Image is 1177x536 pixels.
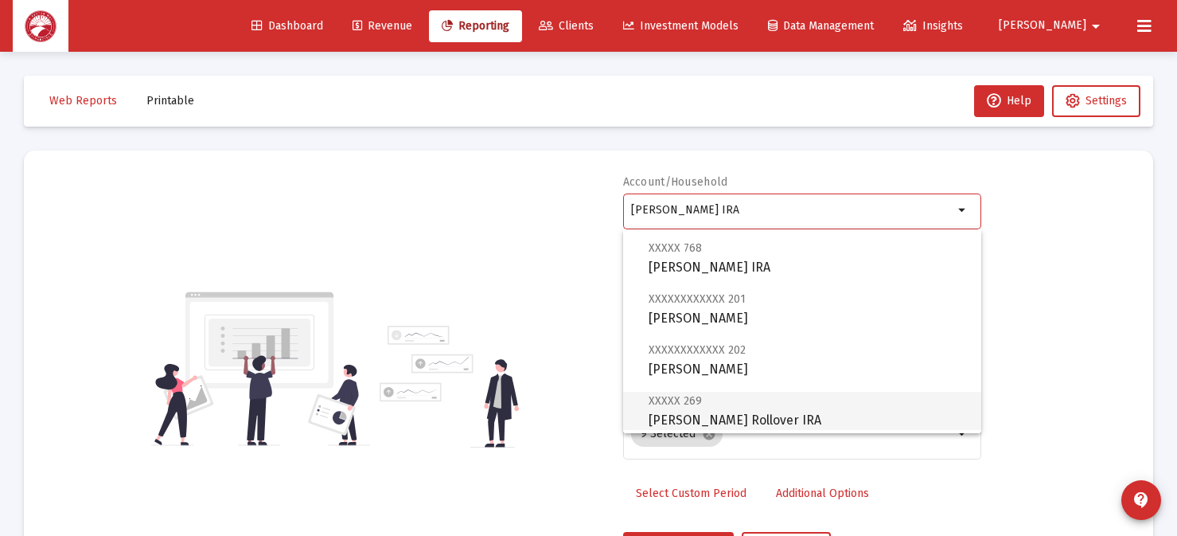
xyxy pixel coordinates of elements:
span: Printable [146,94,194,108]
a: Revenue [340,10,425,42]
span: [PERSON_NAME] IRA [649,238,968,277]
button: Settings [1052,85,1140,117]
mat-icon: cancel [702,427,716,441]
mat-icon: arrow_drop_down [953,424,972,444]
span: Insights [903,19,963,33]
span: [PERSON_NAME] [999,19,1086,33]
a: Reporting [429,10,522,42]
span: XXXXX 269 [649,394,702,408]
img: reporting-alt [380,326,519,448]
span: XXXXXXXXXXXX 201 [649,292,746,306]
span: Additional Options [776,487,869,500]
label: Account/Household [623,175,728,189]
span: [PERSON_NAME] [649,289,968,328]
span: Clients [539,19,594,33]
a: Data Management [755,10,887,42]
a: Dashboard [239,10,336,42]
span: [PERSON_NAME] [649,340,968,379]
span: Data Management [768,19,874,33]
span: Dashboard [251,19,323,33]
a: Insights [891,10,976,42]
a: Investment Models [610,10,751,42]
span: Web Reports [49,94,117,108]
span: Settings [1085,94,1127,108]
mat-icon: arrow_drop_down [1086,10,1105,42]
span: Help [987,94,1031,108]
span: [PERSON_NAME] Rollover IRA [649,391,968,430]
button: [PERSON_NAME] [980,10,1124,41]
img: Dashboard [25,10,57,42]
input: Search or select an account or household [631,204,953,217]
mat-icon: contact_support [1132,491,1151,510]
button: Help [974,85,1044,117]
span: XXXXXXXXXXXX 202 [649,343,746,357]
span: Investment Models [623,19,739,33]
span: XXXXX 768 [649,241,702,255]
img: reporting [151,290,370,448]
span: Select Custom Period [636,487,746,500]
mat-chip-list: Selection [631,418,953,450]
a: Clients [526,10,606,42]
button: Web Reports [37,85,130,117]
button: Printable [134,85,207,117]
mat-icon: arrow_drop_down [953,201,972,220]
mat-chip: 9 Selected [631,421,723,447]
span: Reporting [442,19,509,33]
span: Revenue [353,19,412,33]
